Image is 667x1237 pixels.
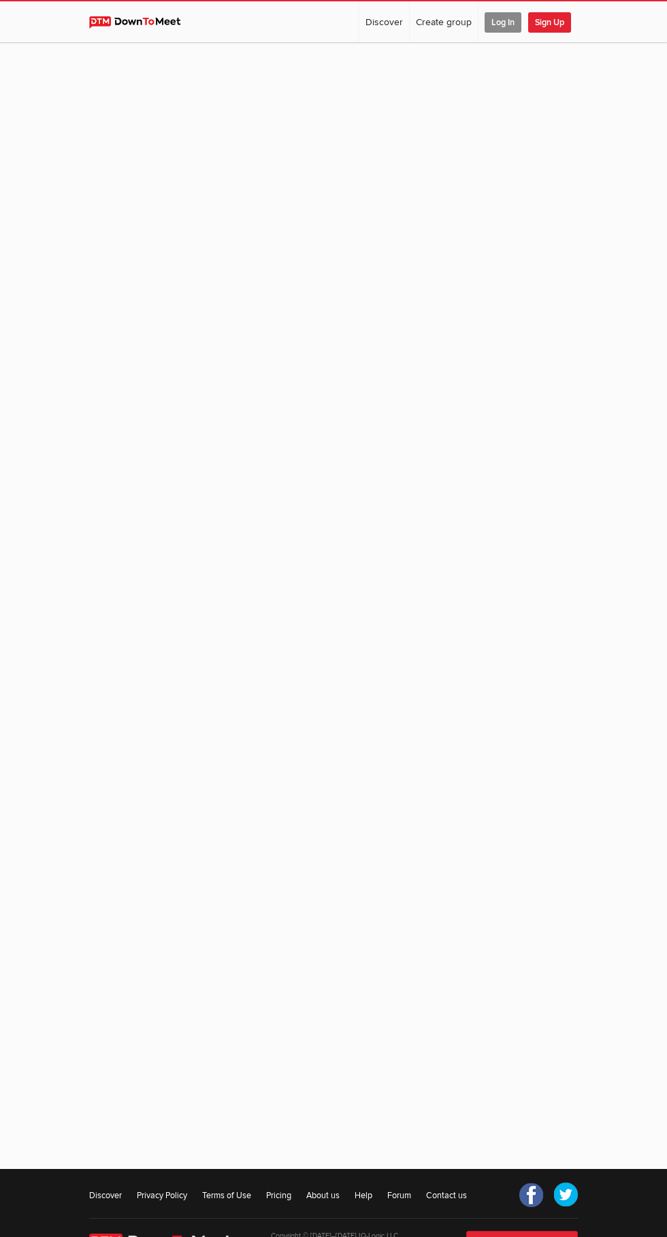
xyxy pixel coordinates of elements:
a: Terms of Use [202,1189,251,1203]
a: Contact us [426,1189,467,1203]
a: Help [355,1189,372,1203]
span: Sign Up [528,12,571,33]
a: Pricing [266,1189,291,1203]
a: About us [306,1189,340,1203]
a: Twitter [553,1183,578,1207]
a: Sign Up [528,1,577,42]
img: DownToMeet [89,16,193,29]
a: Log In [478,1,527,42]
span: Log In [485,12,521,33]
a: Facebook [519,1183,544,1207]
a: Forum [387,1189,411,1203]
a: Create group [410,1,478,42]
a: Discover [89,1189,122,1203]
a: Privacy Policy [137,1189,187,1203]
a: Discover [359,1,409,42]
